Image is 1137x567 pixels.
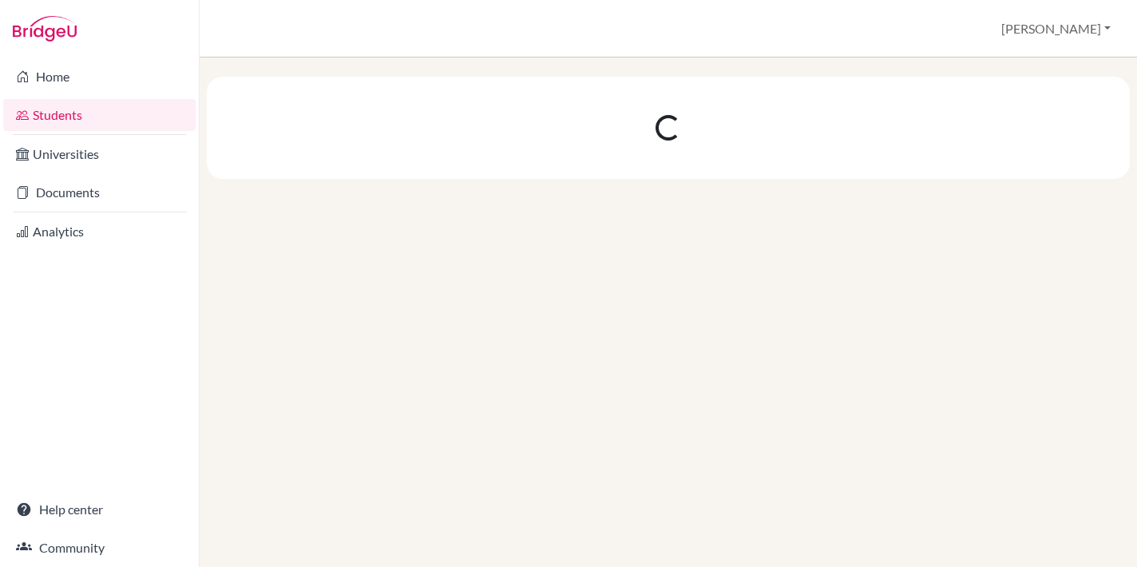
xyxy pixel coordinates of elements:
a: Documents [3,176,196,208]
button: [PERSON_NAME] [994,14,1118,44]
a: Analytics [3,216,196,248]
a: Universities [3,138,196,170]
img: Bridge-U [13,16,77,42]
a: Home [3,61,196,93]
a: Students [3,99,196,131]
a: Help center [3,494,196,525]
a: Community [3,532,196,564]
